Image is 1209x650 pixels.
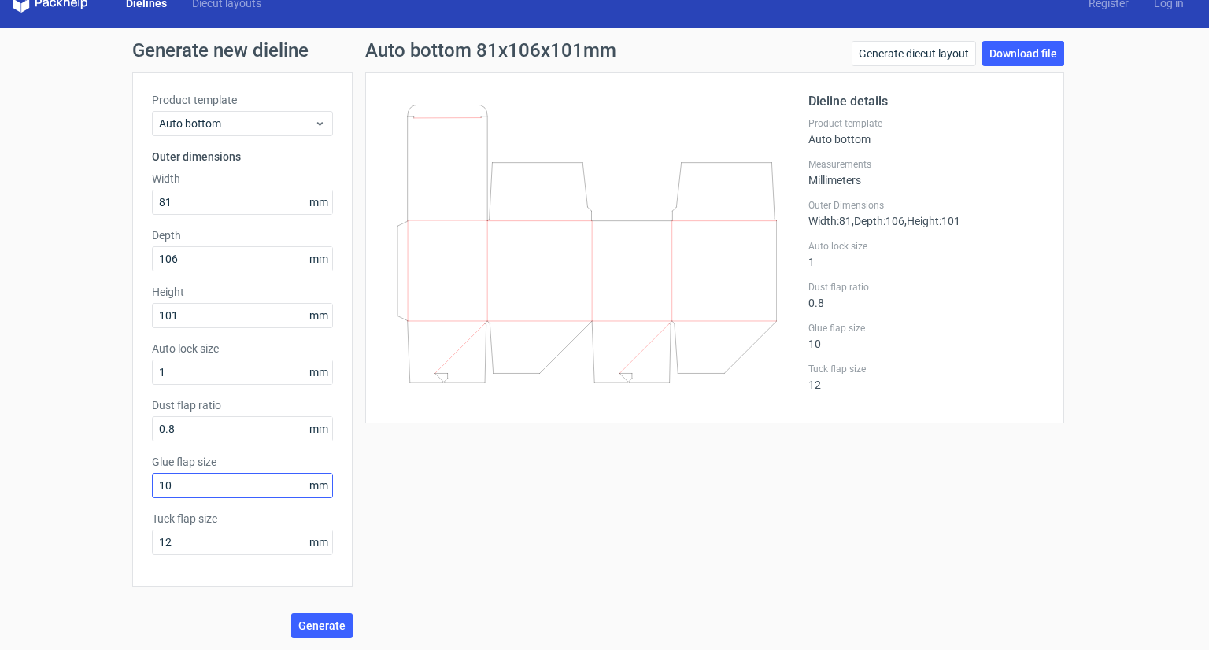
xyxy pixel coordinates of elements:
button: Generate [291,613,353,638]
span: Auto bottom [159,116,314,131]
label: Depth [152,227,333,243]
div: 10 [808,322,1044,350]
div: 12 [808,363,1044,391]
label: Glue flap size [808,322,1044,334]
span: mm [305,247,332,271]
label: Auto lock size [152,341,333,356]
label: Width [152,171,333,187]
span: mm [305,530,332,554]
span: mm [305,474,332,497]
span: mm [305,190,332,214]
a: Download file [982,41,1064,66]
div: 1 [808,240,1044,268]
div: Auto bottom [808,117,1044,146]
span: mm [305,417,332,441]
span: Generate [298,620,346,631]
span: , Height : 101 [904,215,960,227]
label: Tuck flap size [152,511,333,526]
h3: Outer dimensions [152,149,333,164]
div: 0.8 [808,281,1044,309]
label: Outer Dimensions [808,199,1044,212]
span: Width : 81 [808,215,852,227]
div: Millimeters [808,158,1044,187]
span: mm [305,304,332,327]
h1: Auto bottom 81x106x101mm [365,41,616,60]
label: Dust flap ratio [808,281,1044,294]
label: Dust flap ratio [152,397,333,413]
span: , Depth : 106 [852,215,904,227]
label: Tuck flap size [808,363,1044,375]
label: Glue flap size [152,454,333,470]
label: Auto lock size [808,240,1044,253]
label: Height [152,284,333,300]
h2: Dieline details [808,92,1044,111]
span: mm [305,360,332,384]
a: Generate diecut layout [852,41,976,66]
label: Product template [808,117,1044,130]
label: Product template [152,92,333,108]
h1: Generate new dieline [132,41,1077,60]
label: Measurements [808,158,1044,171]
